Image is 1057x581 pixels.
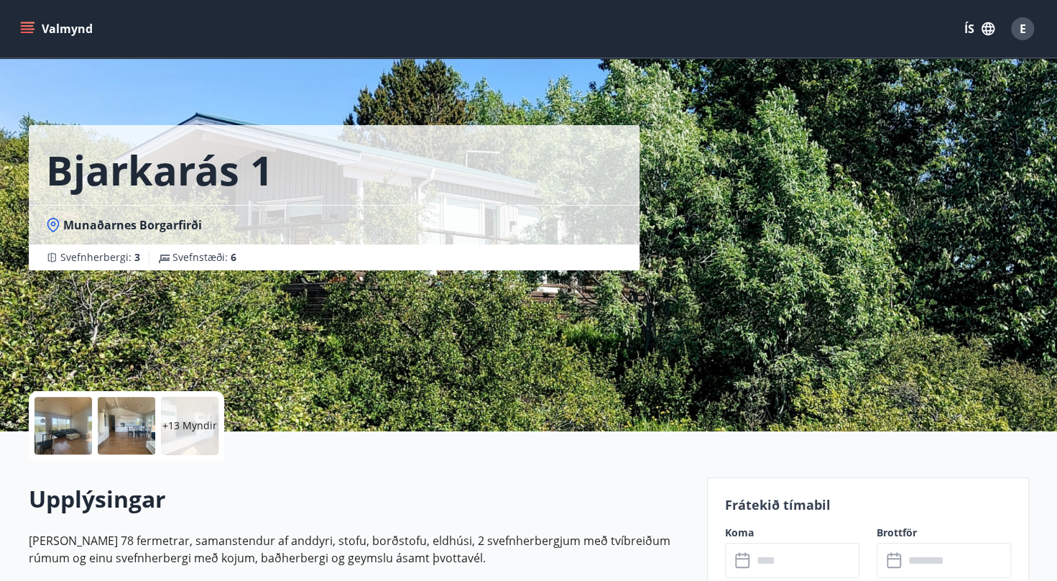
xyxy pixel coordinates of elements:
h1: Bjarkarás 1 [46,142,273,197]
button: ÍS [956,16,1002,42]
span: 6 [231,250,236,264]
p: Frátekið tímabil [725,495,1011,514]
span: E [1020,21,1026,37]
h2: Upplýsingar [29,483,690,515]
p: [PERSON_NAME] 78 fermetrar, samanstendur af anddyri, stofu, borðstofu, eldhúsi, 2 svefnherbergjum... [29,532,690,567]
span: Svefnstæði : [172,250,236,265]
label: Koma [725,526,859,540]
span: Svefnherbergi : [60,250,140,265]
label: Brottför [877,526,1011,540]
button: E [1005,12,1040,46]
button: menu [17,16,98,42]
span: 3 [134,250,140,264]
p: +13 Myndir [162,418,217,433]
span: Munaðarnes Borgarfirði [63,217,202,233]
